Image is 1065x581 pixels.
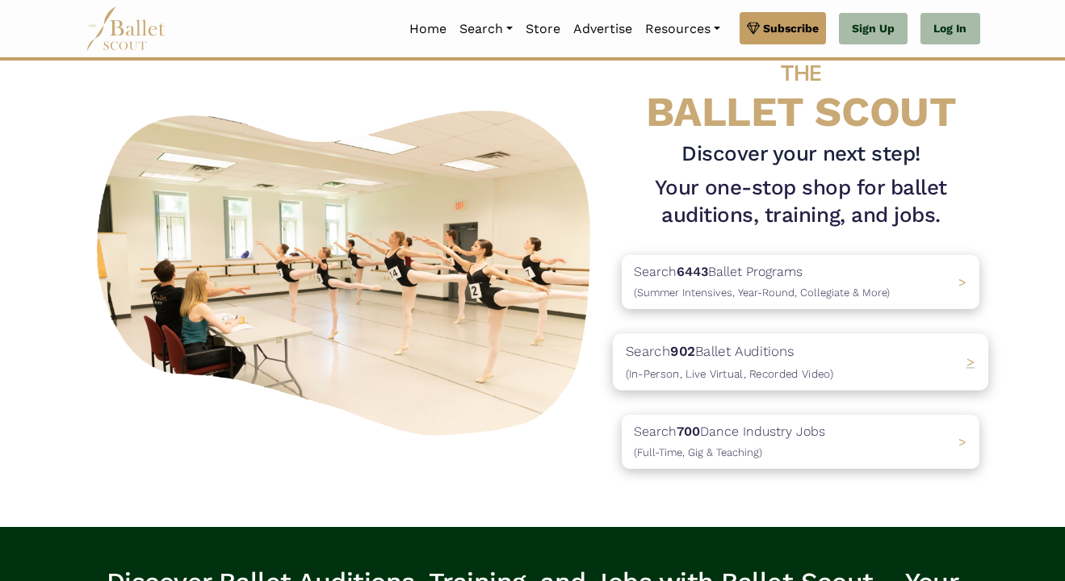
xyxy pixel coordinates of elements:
p: Search Ballet Auditions [626,340,833,383]
span: > [966,353,975,370]
b: 6443 [677,264,708,279]
img: A group of ballerinas talking to each other in a ballet studio [86,95,610,445]
span: (Full-Time, Gig & Teaching) [634,446,762,458]
h3: Discover your next step! [622,140,979,168]
a: Sign Up [839,13,908,45]
span: (In-Person, Live Virtual, Recorded Video) [626,367,833,380]
span: Subscribe [763,19,819,37]
h1: Your one-stop shop for ballet auditions, training, and jobs. [622,174,979,229]
img: gem.svg [747,19,760,37]
b: 902 [671,343,695,359]
a: Log In [920,13,979,45]
a: Advertise [567,12,639,46]
a: Store [519,12,567,46]
p: Search Dance Industry Jobs [634,421,825,462]
a: Resources [639,12,727,46]
a: Search902Ballet Auditions(In-Person, Live Virtual, Recorded Video) > [622,335,979,389]
a: Subscribe [740,12,826,44]
span: THE [781,60,821,86]
span: (Summer Intensives, Year-Round, Collegiate & More) [634,286,890,299]
a: Search6443Ballet Programs(Summer Intensives, Year-Round, Collegiate & More)> [622,255,979,309]
span: > [958,434,966,449]
span: > [958,274,966,290]
p: Search Ballet Programs [634,261,890,303]
a: Search [453,12,519,46]
a: Search700Dance Industry Jobs(Full-Time, Gig & Teaching) > [622,415,979,469]
h4: BALLET SCOUT [622,44,979,134]
a: Home [403,12,453,46]
b: 700 [677,424,700,439]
